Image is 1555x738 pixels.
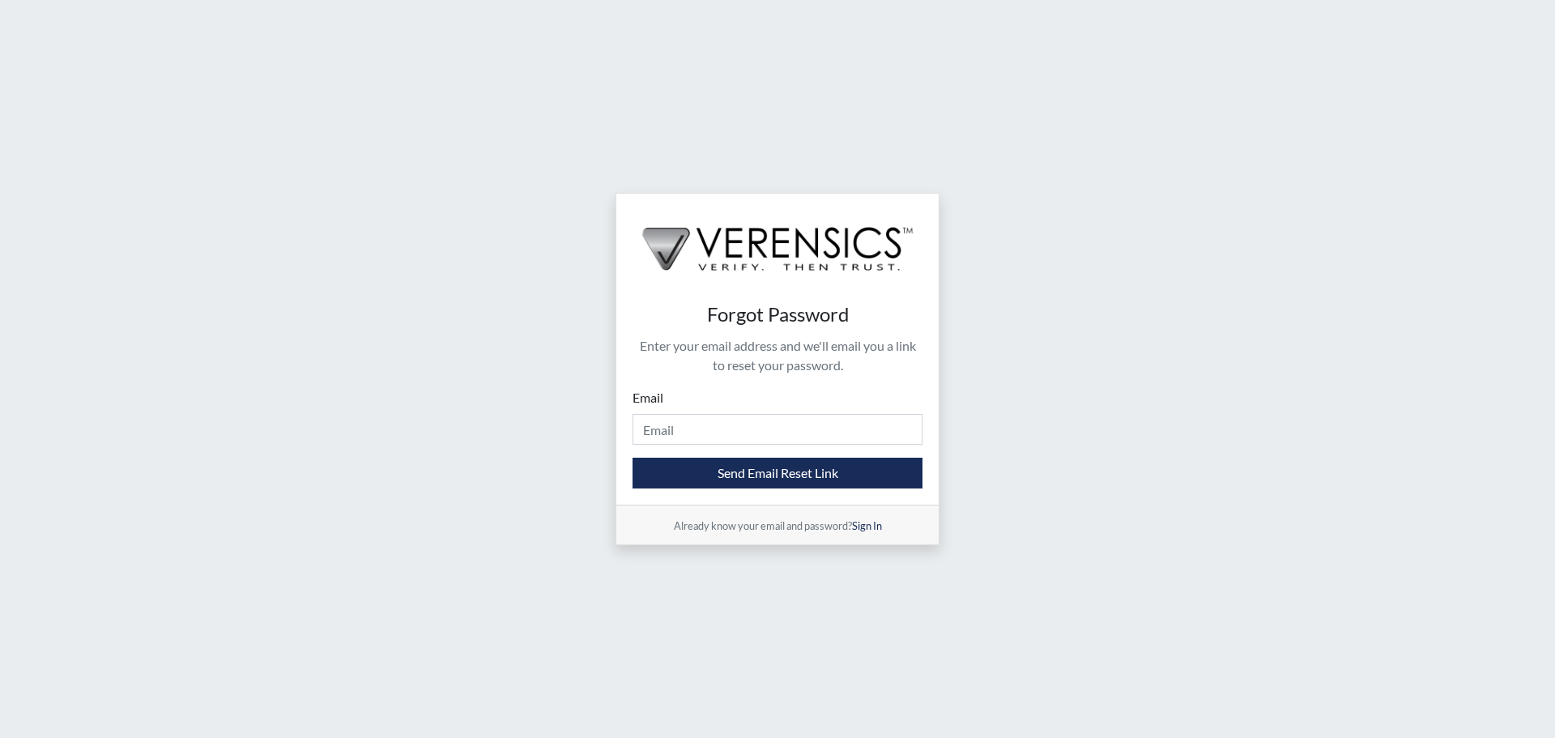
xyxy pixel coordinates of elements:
[633,458,922,488] button: Send Email Reset Link
[616,194,939,288] img: logo-wide-black.2aad4157.png
[633,414,922,445] input: Email
[633,388,663,407] label: Email
[674,519,882,532] small: Already know your email and password?
[633,336,922,375] p: Enter your email address and we'll email you a link to reset your password.
[852,519,882,532] a: Sign In
[633,303,922,326] h4: Forgot Password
